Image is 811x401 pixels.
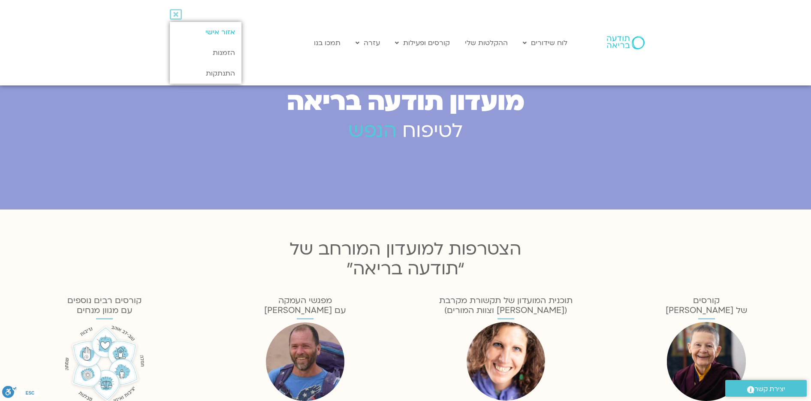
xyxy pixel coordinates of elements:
[410,296,602,316] h3: תוכנית המועדון של תקשורת מקרבת ([PERSON_NAME] וצוות המורים)
[519,35,572,51] a: לוח שידורים
[351,35,384,51] a: עזרה
[725,380,807,397] a: יצירת קשר
[402,118,463,144] span: לטיפוח
[607,36,645,49] img: תודעה בריאה
[610,296,802,316] h3: קורסים של [PERSON_NAME]
[170,63,241,84] a: התנתקות
[232,240,579,279] h3: הצטרפות למועדון המורחב של “תודעה בריאה”
[310,35,345,51] a: תמכו בנו
[170,22,241,43] a: אזור אישי
[754,383,785,395] span: יצירת קשר
[391,35,454,51] a: קורסים ופעילות
[170,43,241,63] a: הזמנות
[461,35,512,51] a: ההקלטות שלי
[9,296,201,316] h3: קורסים רבים נוספים עם מגוון מנחים
[251,91,560,114] h1: מועדון תודעה בריאה
[266,322,345,401] img: תומר פיין
[209,296,401,316] h3: מפגשי העמקה עם [PERSON_NAME]
[348,118,397,144] span: הנפש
